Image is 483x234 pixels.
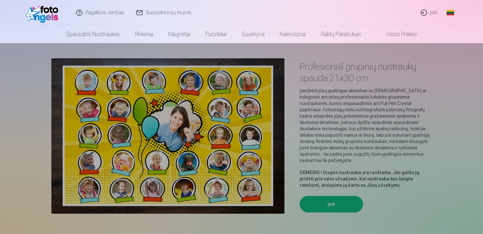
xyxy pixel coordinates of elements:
[369,25,425,43] a: Visos prekės
[25,3,62,23] img: /fa2
[234,25,272,43] a: Suvenyrai
[272,25,313,43] a: Kalendoriai
[58,25,127,43] a: Spausdinti nuotraukas
[313,25,369,43] a: Raktų pakabukas
[161,25,198,43] a: Magnetai
[127,25,161,43] a: Rinkiniai
[198,25,234,43] a: Puodeliai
